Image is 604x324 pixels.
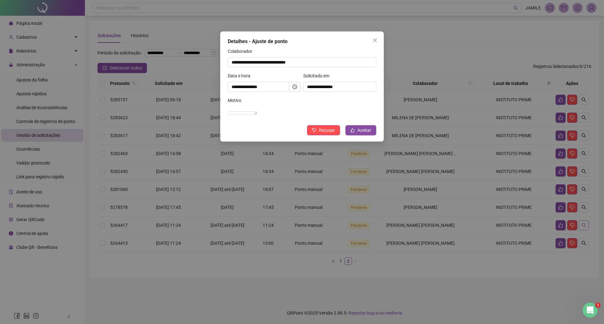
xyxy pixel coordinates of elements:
span: like [350,128,355,132]
button: Close [370,35,380,45]
button: Aceitar [345,125,376,135]
span: Recusar [319,127,335,134]
label: Motivo [228,97,245,104]
div: Detalhes - Ajuste de ponto [228,38,376,45]
label: Colaborador [228,48,256,55]
label: Solicitado em [303,72,333,79]
span: clock-circle [293,85,297,89]
button: Recusar [307,125,340,135]
iframe: Intercom live chat [583,303,598,318]
label: Data e hora [228,72,254,79]
span: Aceitar [357,127,371,134]
span: 1 [596,303,601,308]
span: close [372,38,377,43]
span: dislike [312,128,316,132]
